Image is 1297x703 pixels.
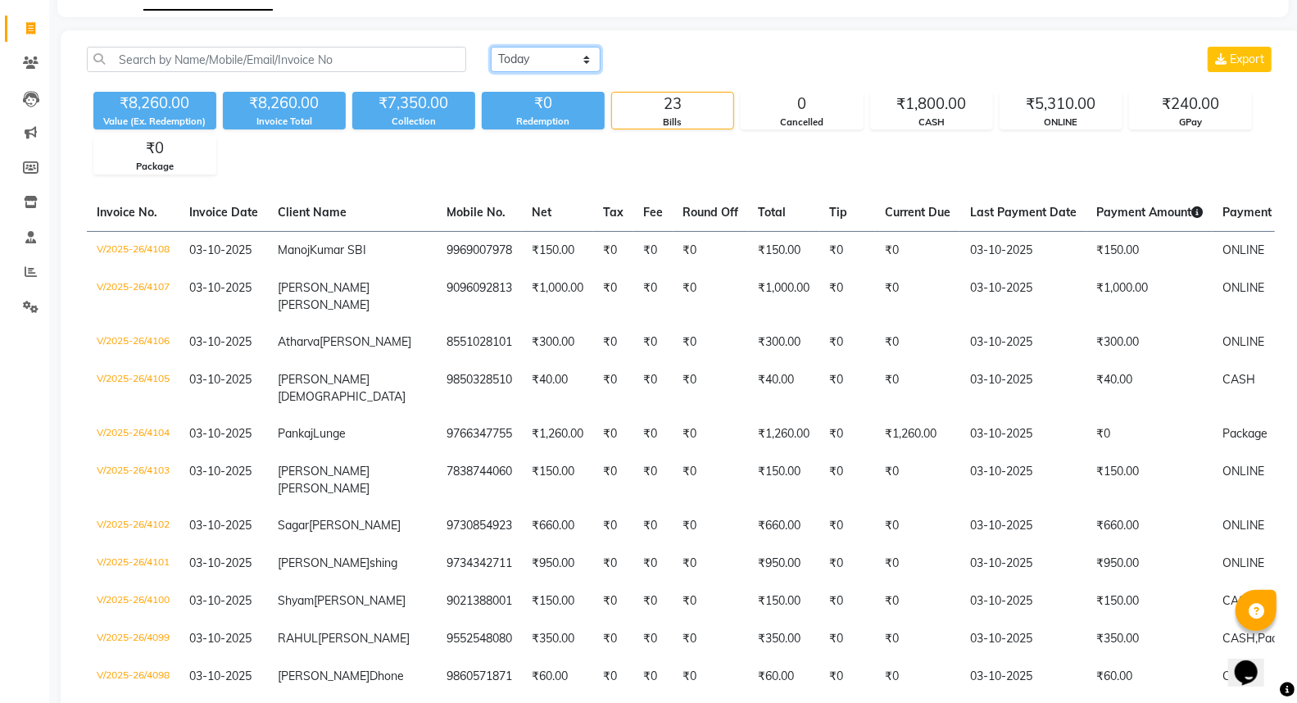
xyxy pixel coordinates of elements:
[819,361,875,415] td: ₹0
[875,583,960,620] td: ₹0
[960,453,1086,507] td: 03-10-2025
[1222,464,1264,478] span: ONLINE
[1228,637,1281,687] iframe: chat widget
[1000,116,1122,129] div: ONLINE
[87,361,179,415] td: V/2025-26/4105
[278,280,370,295] span: [PERSON_NAME]
[189,334,252,349] span: 03-10-2025
[189,464,252,478] span: 03-10-2025
[593,620,633,658] td: ₹0
[960,620,1086,658] td: 03-10-2025
[875,231,960,270] td: ₹0
[1086,361,1213,415] td: ₹40.00
[1208,47,1272,72] button: Export
[819,415,875,453] td: ₹0
[673,231,748,270] td: ₹0
[522,545,593,583] td: ₹950.00
[960,415,1086,453] td: 03-10-2025
[673,658,748,696] td: ₹0
[1086,415,1213,453] td: ₹0
[1086,231,1213,270] td: ₹150.00
[1222,334,1264,349] span: ONLINE
[875,270,960,324] td: ₹0
[612,93,733,116] div: 23
[603,205,624,220] span: Tax
[593,270,633,324] td: ₹0
[87,583,179,620] td: V/2025-26/4100
[189,669,252,683] span: 03-10-2025
[94,137,215,160] div: ₹0
[593,361,633,415] td: ₹0
[960,361,1086,415] td: 03-10-2025
[673,415,748,453] td: ₹0
[87,545,179,583] td: V/2025-26/4101
[633,270,673,324] td: ₹0
[437,507,522,545] td: 9730854923
[1222,372,1255,387] span: CASH
[1222,518,1264,533] span: ONLINE
[1086,545,1213,583] td: ₹950.00
[673,583,748,620] td: ₹0
[522,324,593,361] td: ₹300.00
[310,243,366,257] span: Kumar SBI
[875,415,960,453] td: ₹1,260.00
[673,507,748,545] td: ₹0
[87,270,179,324] td: V/2025-26/4107
[593,415,633,453] td: ₹0
[87,231,179,270] td: V/2025-26/4108
[320,334,411,349] span: [PERSON_NAME]
[189,280,252,295] span: 03-10-2025
[370,669,404,683] span: Dhone
[748,658,819,696] td: ₹60.00
[960,583,1086,620] td: 03-10-2025
[960,658,1086,696] td: 03-10-2025
[960,231,1086,270] td: 03-10-2025
[278,518,309,533] span: Sagar
[309,518,401,533] span: [PERSON_NAME]
[829,205,847,220] span: Tip
[1096,205,1203,220] span: Payment Amount
[278,631,318,646] span: RAHUL
[437,415,522,453] td: 9766347755
[1222,631,1258,646] span: CASH,
[522,270,593,324] td: ₹1,000.00
[819,270,875,324] td: ₹0
[278,464,370,478] span: [PERSON_NAME]
[437,231,522,270] td: 9969007978
[94,160,215,174] div: Package
[189,205,258,220] span: Invoice Date
[1222,556,1264,570] span: ONLINE
[1222,426,1268,441] span: Package
[370,556,397,570] span: shing
[97,205,157,220] span: Invoice No.
[482,92,605,115] div: ₹0
[673,361,748,415] td: ₹0
[1086,583,1213,620] td: ₹150.00
[1230,52,1264,66] span: Export
[522,583,593,620] td: ₹150.00
[673,620,748,658] td: ₹0
[593,583,633,620] td: ₹0
[522,361,593,415] td: ₹40.00
[673,324,748,361] td: ₹0
[87,620,179,658] td: V/2025-26/4099
[633,415,673,453] td: ₹0
[437,361,522,415] td: 9850328510
[633,507,673,545] td: ₹0
[278,297,370,312] span: [PERSON_NAME]
[189,593,252,608] span: 03-10-2025
[819,453,875,507] td: ₹0
[593,453,633,507] td: ₹0
[352,115,475,129] div: Collection
[748,453,819,507] td: ₹150.00
[1086,658,1213,696] td: ₹60.00
[748,620,819,658] td: ₹350.00
[819,658,875,696] td: ₹0
[970,205,1077,220] span: Last Payment Date
[819,324,875,361] td: ₹0
[314,593,406,608] span: [PERSON_NAME]
[819,507,875,545] td: ₹0
[318,631,410,646] span: [PERSON_NAME]
[87,658,179,696] td: V/2025-26/4098
[643,205,663,220] span: Fee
